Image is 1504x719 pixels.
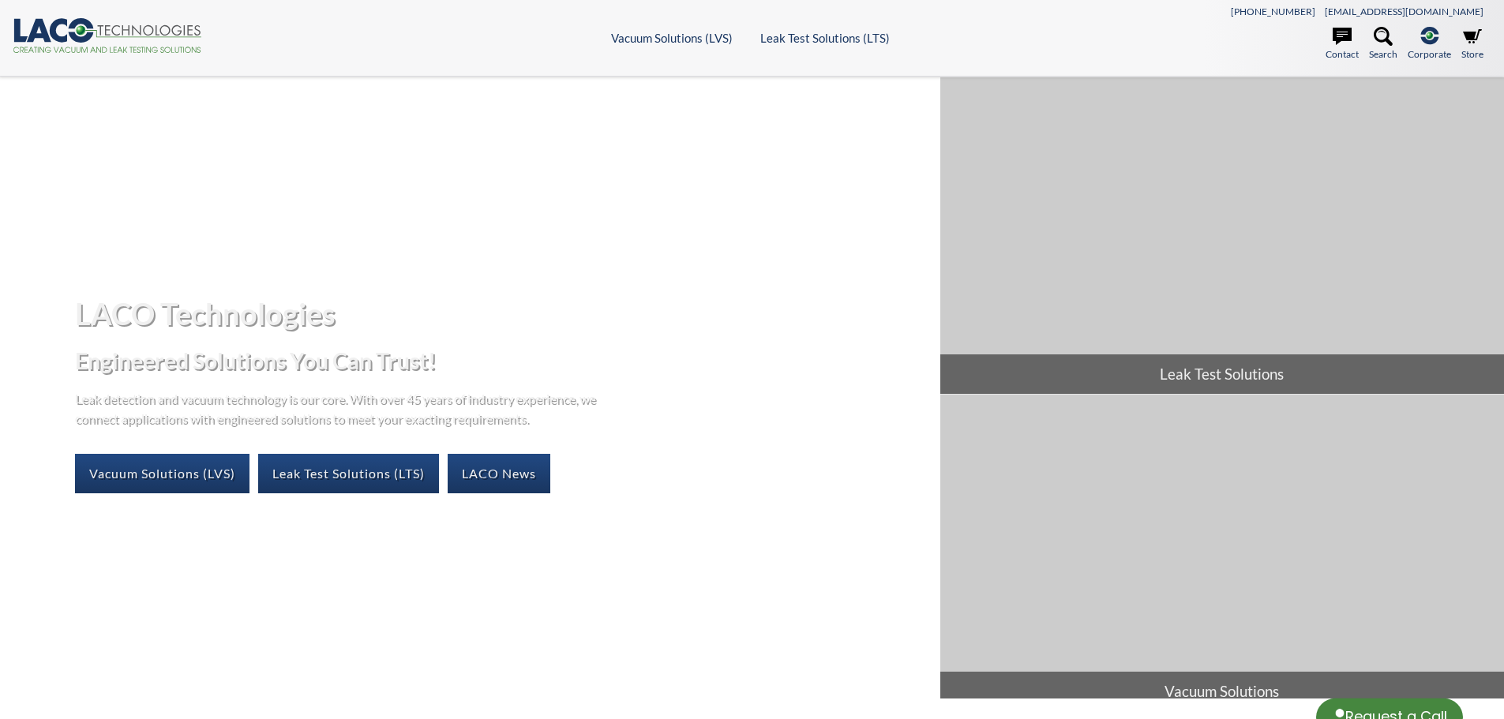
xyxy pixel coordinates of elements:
[1326,27,1359,62] a: Contact
[940,672,1504,711] span: Vacuum Solutions
[611,31,733,45] a: Vacuum Solutions (LVS)
[258,454,439,493] a: Leak Test Solutions (LTS)
[1461,27,1483,62] a: Store
[1231,6,1315,17] a: [PHONE_NUMBER]
[760,31,890,45] a: Leak Test Solutions (LTS)
[940,354,1504,394] span: Leak Test Solutions
[940,77,1504,394] a: Leak Test Solutions
[940,395,1504,711] a: Vacuum Solutions
[75,346,927,376] h2: Engineered Solutions You Can Trust!
[1325,6,1483,17] a: [EMAIL_ADDRESS][DOMAIN_NAME]
[75,454,249,493] a: Vacuum Solutions (LVS)
[1408,47,1451,62] span: Corporate
[75,294,927,333] h1: LACO Technologies
[448,454,550,493] a: LACO News
[75,388,604,429] p: Leak detection and vacuum technology is our core. With over 45 years of industry experience, we c...
[1369,27,1397,62] a: Search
